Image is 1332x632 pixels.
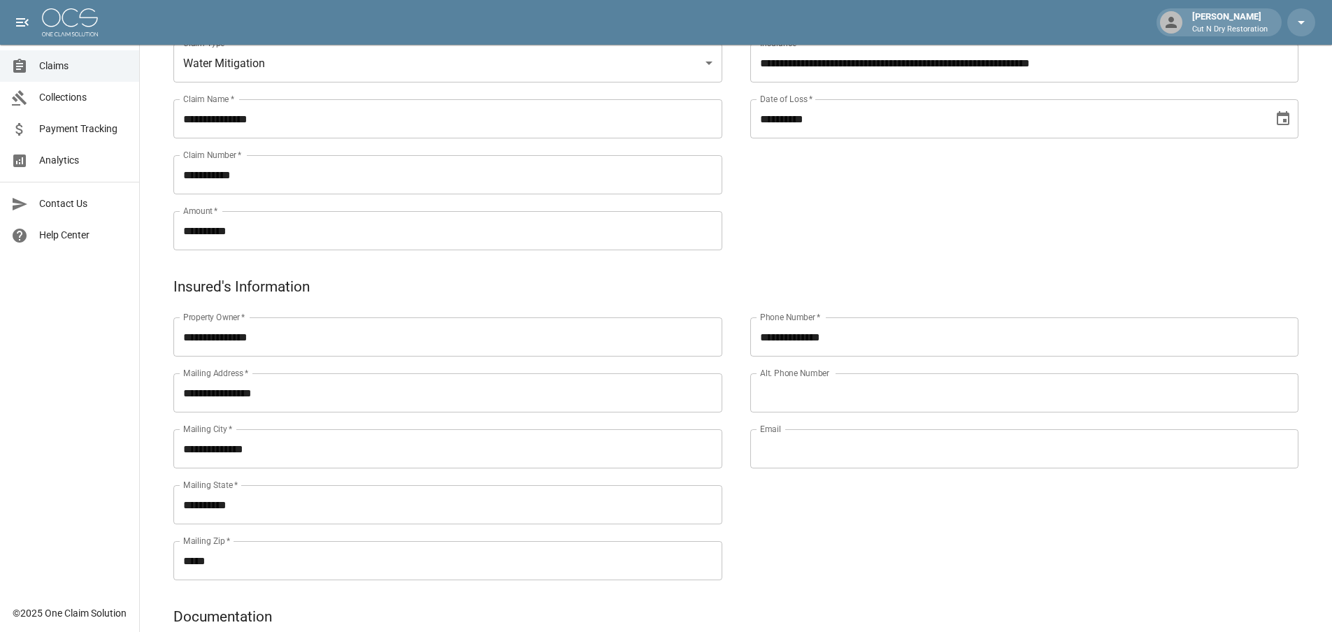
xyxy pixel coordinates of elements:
[183,479,238,491] label: Mailing State
[1269,105,1297,133] button: Choose date, selected date is Sep 22, 2025
[8,8,36,36] button: open drawer
[42,8,98,36] img: ocs-logo-white-transparent.png
[39,228,128,243] span: Help Center
[760,93,812,105] label: Date of Loss
[39,90,128,105] span: Collections
[183,93,234,105] label: Claim Name
[39,122,128,136] span: Payment Tracking
[183,149,241,161] label: Claim Number
[760,311,820,323] label: Phone Number
[183,535,231,547] label: Mailing Zip
[13,606,127,620] div: © 2025 One Claim Solution
[183,423,233,435] label: Mailing City
[183,367,248,379] label: Mailing Address
[760,423,781,435] label: Email
[39,153,128,168] span: Analytics
[39,196,128,211] span: Contact Us
[173,43,722,82] div: Water Mitigation
[183,205,218,217] label: Amount
[183,311,245,323] label: Property Owner
[1187,10,1273,35] div: [PERSON_NAME]
[760,367,829,379] label: Alt. Phone Number
[39,59,128,73] span: Claims
[1192,24,1268,36] p: Cut N Dry Restoration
